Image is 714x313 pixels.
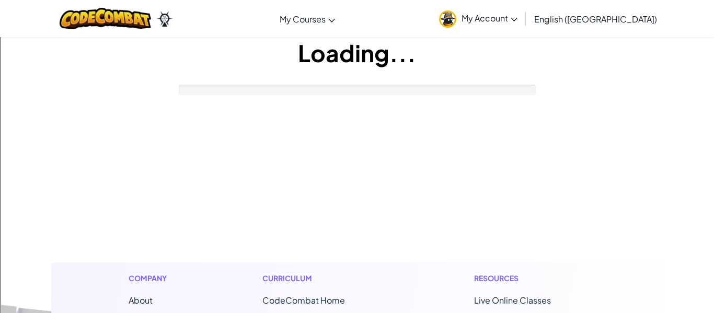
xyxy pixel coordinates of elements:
[60,8,151,29] img: CodeCombat logo
[439,10,456,28] img: avatar
[434,2,523,35] a: My Account
[462,13,517,24] span: My Account
[274,5,340,33] a: My Courses
[534,14,657,25] span: English ([GEOGRAPHIC_DATA])
[280,14,326,25] span: My Courses
[156,11,173,27] img: Ozaria
[529,5,662,33] a: English ([GEOGRAPHIC_DATA])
